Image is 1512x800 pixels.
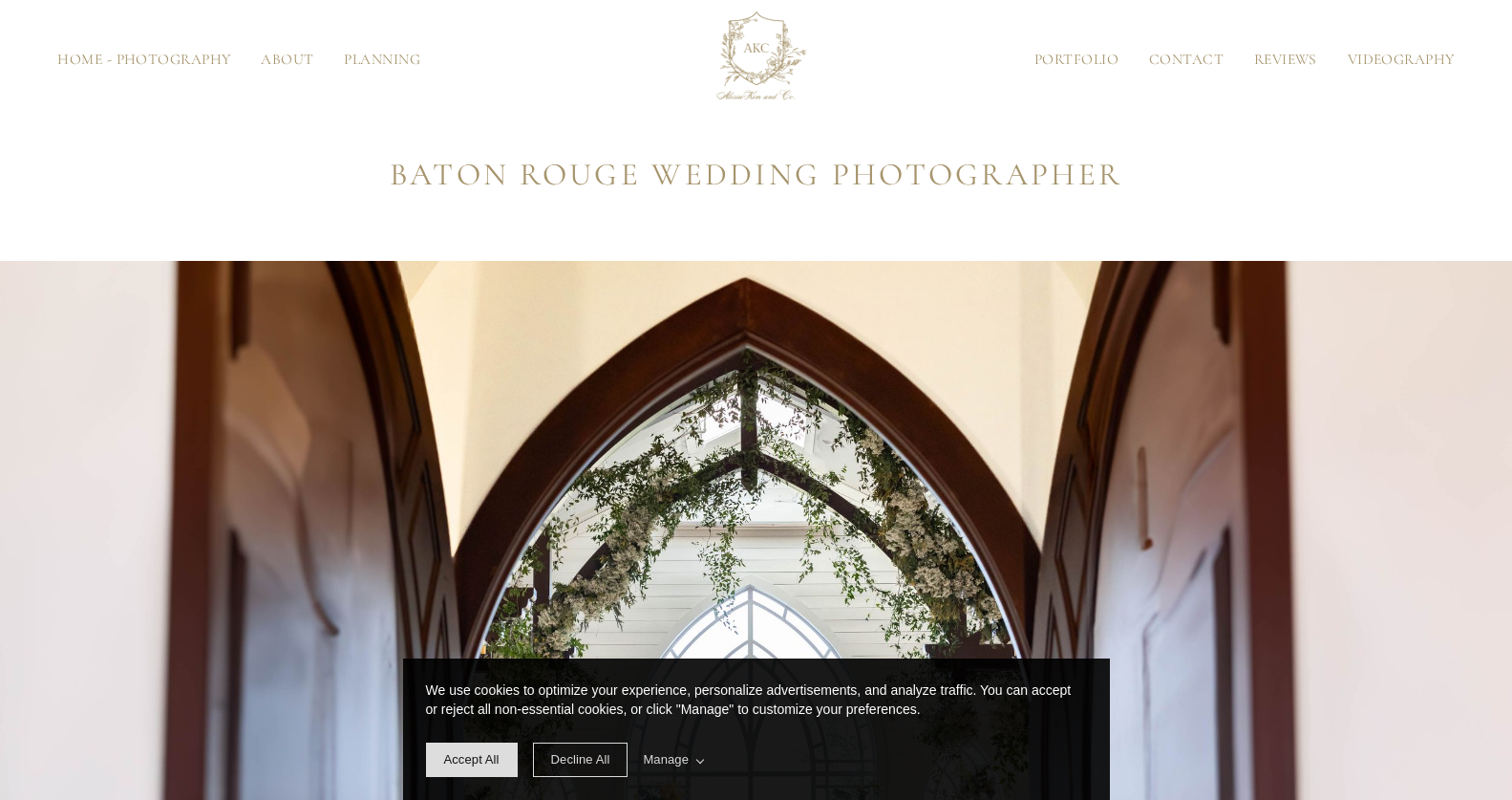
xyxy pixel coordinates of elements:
span: Manage [643,750,703,769]
span: Decline All [551,752,610,767]
img: AlesiaKim and Co. [704,8,809,113]
a: Home - Photography [42,53,245,67]
a: Reviews [1239,53,1332,67]
a: Contact [1134,53,1239,67]
a: Planning [329,53,435,67]
h1: BAton Rouge WEdding Photographer [195,150,1318,201]
div: cookieconsent [403,659,1110,800]
span: Accept All [444,752,500,767]
a: About [245,53,329,67]
span: deny cookie message [533,743,628,777]
a: Portfolio [1019,53,1134,67]
span: We use cookies to optimize your experience, personalize advertisements, and analyze traffic. You ... [426,682,1072,717]
span: allow cookie message [426,743,518,777]
a: Videography [1332,53,1470,67]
